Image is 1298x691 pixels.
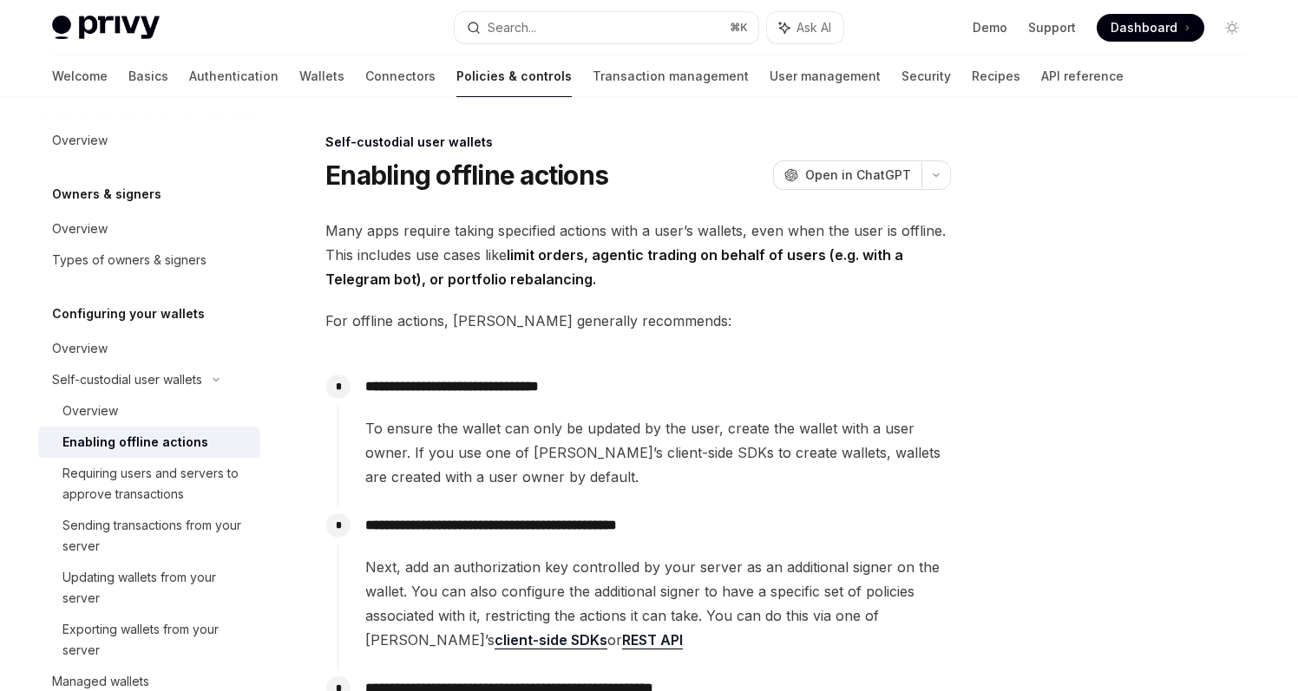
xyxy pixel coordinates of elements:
a: Dashboard [1097,14,1204,42]
div: Self-custodial user wallets [325,134,951,151]
img: light logo [52,16,160,40]
span: Dashboard [1111,19,1177,36]
span: Many apps require taking specified actions with a user’s wallets, even when the user is offline. ... [325,218,951,291]
a: User management [770,55,881,97]
h5: Configuring your wallets [52,303,205,324]
a: Updating wallets from your server [38,562,260,614]
strong: limit orders, agentic trading on behalf of users (e.g. with a Telegram bot), or portfolio rebalan... [325,246,903,288]
span: Open in ChatGPT [805,166,911,184]
a: Welcome [52,55,108,97]
div: Self-custodial user wallets [52,369,202,390]
a: Authentication [189,55,279,97]
div: Overview [52,218,108,239]
a: client-side SDKs [495,631,607,649]
a: Sending transactions from your server [38,510,260,562]
button: Toggle dark mode [1218,14,1246,42]
a: Types of owners & signers [38,244,260,276]
a: Transaction management [593,55,749,97]
a: Policies & controls [456,55,572,97]
h5: Owners & signers [52,184,161,205]
a: Requiring users and servers to approve transactions [38,458,260,510]
div: Exporting wallets from your server [62,619,250,661]
div: Overview [52,338,108,359]
div: Requiring users and servers to approve transactions [62,463,250,505]
div: Types of owners & signers [52,250,206,271]
a: REST API [622,631,683,649]
a: API reference [1041,55,1124,97]
div: Overview [62,401,118,421]
div: Updating wallets from your server [62,567,250,609]
a: Basics [128,55,168,97]
a: Support [1028,19,1076,36]
span: ⌘ K [730,21,748,35]
h1: Enabling offline actions [325,160,608,191]
a: Overview [38,333,260,364]
div: Search... [488,17,536,38]
a: Demo [973,19,1007,36]
a: Recipes [972,55,1020,97]
a: Overview [38,395,260,427]
span: To ensure the wallet can only be updated by the user, create the wallet with a user owner. If you... [365,416,950,489]
a: Connectors [365,55,436,97]
a: Wallets [299,55,344,97]
a: Overview [38,213,260,244]
a: Security [901,55,951,97]
button: Open in ChatGPT [773,160,921,190]
span: For offline actions, [PERSON_NAME] generally recommends: [325,309,951,333]
a: Exporting wallets from your server [38,614,260,666]
button: Search...⌘K [455,12,758,43]
div: Sending transactions from your server [62,515,250,557]
div: Overview [52,130,108,151]
button: Ask AI [767,12,843,43]
span: Ask AI [796,19,831,36]
div: Enabling offline actions [62,432,208,453]
a: Enabling offline actions [38,427,260,458]
span: Next, add an authorization key controlled by your server as an additional signer on the wallet. Y... [365,555,950,652]
a: Overview [38,125,260,156]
